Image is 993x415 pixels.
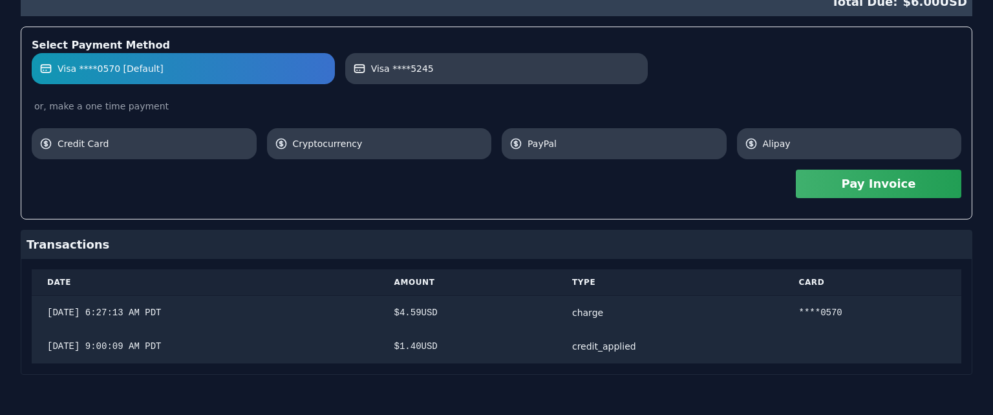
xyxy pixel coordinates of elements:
[47,306,363,319] div: [DATE] 6:27:13 AM PDT
[32,100,961,113] div: or, make a one time payment
[763,137,954,150] span: Alipay
[47,340,363,353] div: [DATE] 9:00:09 AM PDT
[572,340,768,353] div: credit_applied
[784,269,961,296] th: Card
[394,306,541,319] div: $ 4.59 USD
[32,38,961,53] div: Select Payment Method
[572,306,768,319] div: charge
[528,137,719,150] span: PayPal
[557,269,784,296] th: Type
[293,137,484,150] span: Cryptocurrency
[21,230,972,259] div: Transactions
[58,62,164,75] span: Visa ****0570 [Default]
[58,137,249,150] span: Credit Card
[796,170,961,198] button: Pay Invoice
[394,340,541,353] div: $ 1.40 USD
[32,269,379,296] th: Date
[379,269,557,296] th: Amount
